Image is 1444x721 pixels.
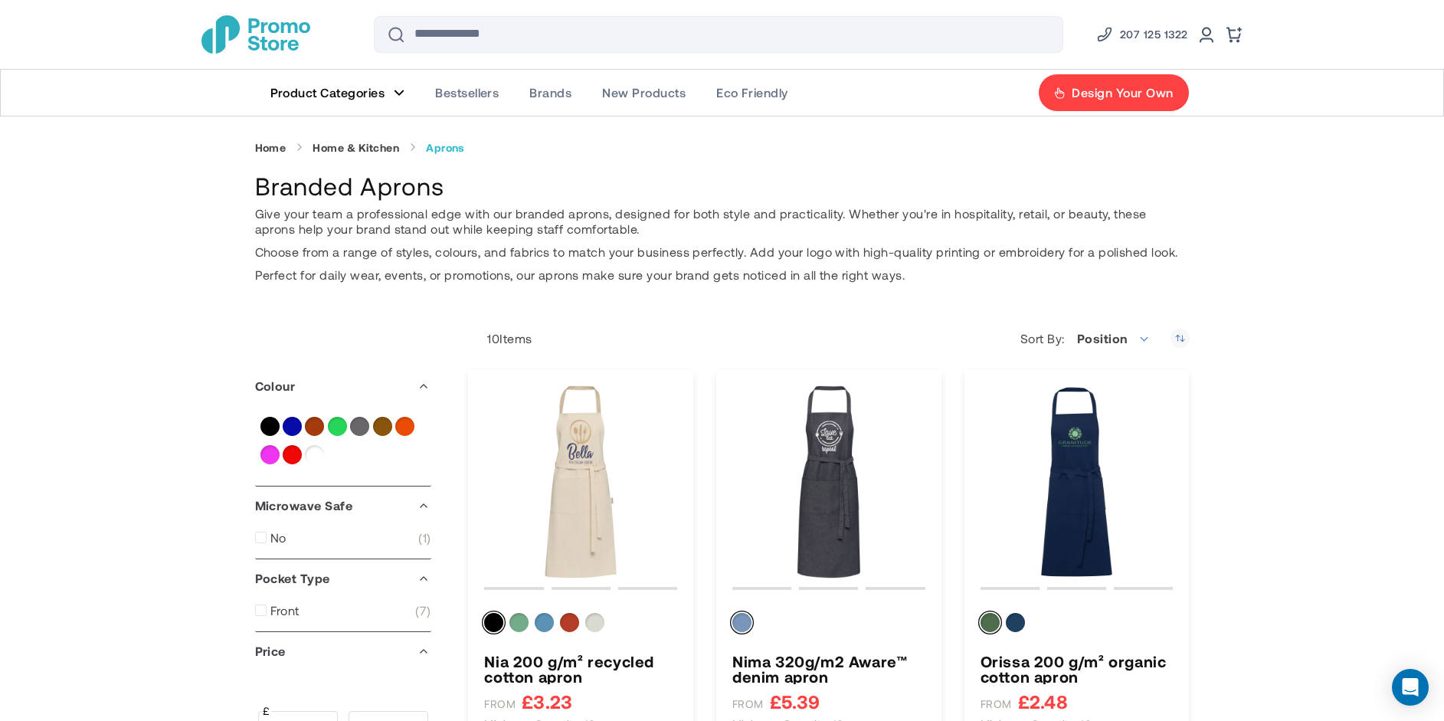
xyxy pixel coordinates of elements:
p: Perfect for daily wear, events, or promotions, our aprons make sure your brand gets noticed in al... [255,267,1190,283]
div: Heather green [509,613,529,632]
div: Solid black [484,613,503,632]
a: Bestsellers [420,70,514,116]
strong: Aprons [426,141,465,155]
span: FROM [484,697,516,711]
span: Bestsellers [435,85,499,100]
a: Red [283,445,302,464]
div: Ice blue [535,613,554,632]
label: Sort By [1020,331,1069,346]
a: Nia 200 g/m² recycled cotton apron [484,654,677,684]
img: Orissa 200 g/m² organic cotton apron [981,385,1174,578]
a: Pink [260,445,280,464]
span: Position [1069,323,1159,354]
div: Price [255,632,431,670]
div: Colour [255,367,431,405]
span: Design Your Own [1072,85,1173,100]
a: Front 7 [255,603,431,618]
span: £5.39 [770,692,820,711]
div: Pocket Type [255,559,431,598]
a: Blue [283,417,302,436]
div: Open Intercom Messenger [1392,669,1429,706]
div: Colour [981,613,1174,638]
a: Natural [373,417,392,436]
img: Nima 320g/m2 Aware™ denim apron [732,385,925,578]
img: Promotional Merchandise [201,15,310,54]
a: Brown [305,417,324,436]
a: New Products [587,70,701,116]
div: Brick [560,613,579,632]
span: FROM [732,697,764,711]
a: Brands [514,70,587,116]
div: Navy [1006,613,1025,632]
span: Eco Friendly [716,85,788,100]
a: Black [260,417,280,436]
span: 207 125 1322 [1120,25,1188,44]
a: Set Descending Direction [1171,329,1190,348]
a: Grey [350,417,369,436]
div: Denim [732,613,751,632]
span: Brands [529,85,571,100]
p: Give your team a professional edge with our branded aprons, designed for both style and practical... [255,206,1190,237]
span: Product Categories [270,85,385,100]
a: Product Categories [255,70,421,116]
a: Phone [1095,25,1188,44]
div: Microwave Safe [255,487,431,525]
a: Nima 320g/m2 Aware™ denim apron [732,654,925,684]
span: FROM [981,697,1012,711]
a: store logo [201,15,310,54]
a: Orange [395,417,414,436]
a: White [305,445,324,464]
img: Nia 200 g/m² recycled cotton apron [484,385,677,578]
div: Oatmeal [585,613,604,632]
span: Front [270,603,300,618]
p: Items [468,331,532,346]
div: Colour [732,613,925,638]
a: Eco Friendly [701,70,804,116]
a: Home & Kitchen [313,141,399,155]
span: 1 [418,530,431,546]
a: Design Your Own [1038,74,1189,112]
span: 10 [487,331,499,346]
h1: Branded Aprons [255,169,1190,202]
span: 7 [415,603,431,618]
a: Orissa 200 g/m² organic cotton apron [981,654,1174,684]
span: £2.48 [1018,692,1068,711]
span: New Products [602,85,686,100]
span: £ [261,703,271,719]
p: Choose from a range of styles, colours, and fabrics to match your business perfectly. Add your lo... [255,244,1190,260]
a: Home [255,141,287,155]
span: £3.23 [522,692,572,711]
div: Colour [484,613,677,638]
div: Forest green [981,613,1000,632]
span: No [270,530,287,546]
a: No 1 [255,530,431,546]
span: Position [1077,331,1128,346]
a: Green [328,417,347,436]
